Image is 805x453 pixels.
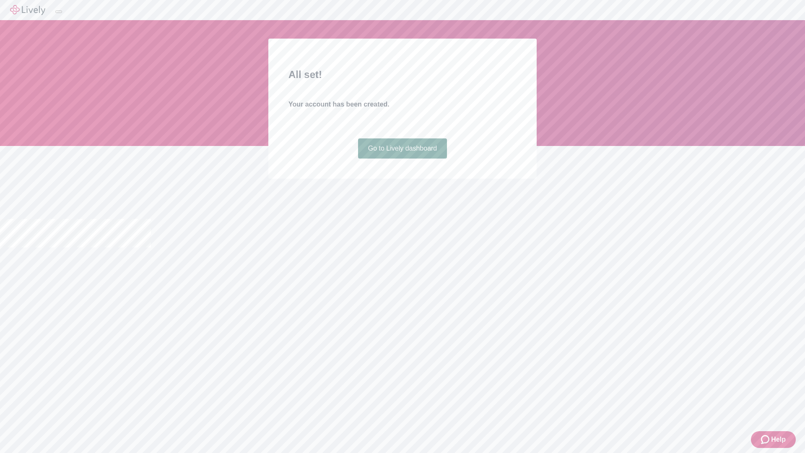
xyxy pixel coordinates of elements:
[358,138,447,159] a: Go to Lively dashboard
[771,435,786,445] span: Help
[751,431,796,448] button: Zendesk support iconHelp
[761,435,771,445] svg: Zendesk support icon
[55,10,62,13] button: Log out
[10,5,45,15] img: Lively
[288,67,517,82] h2: All set!
[288,99,517,109] h4: Your account has been created.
